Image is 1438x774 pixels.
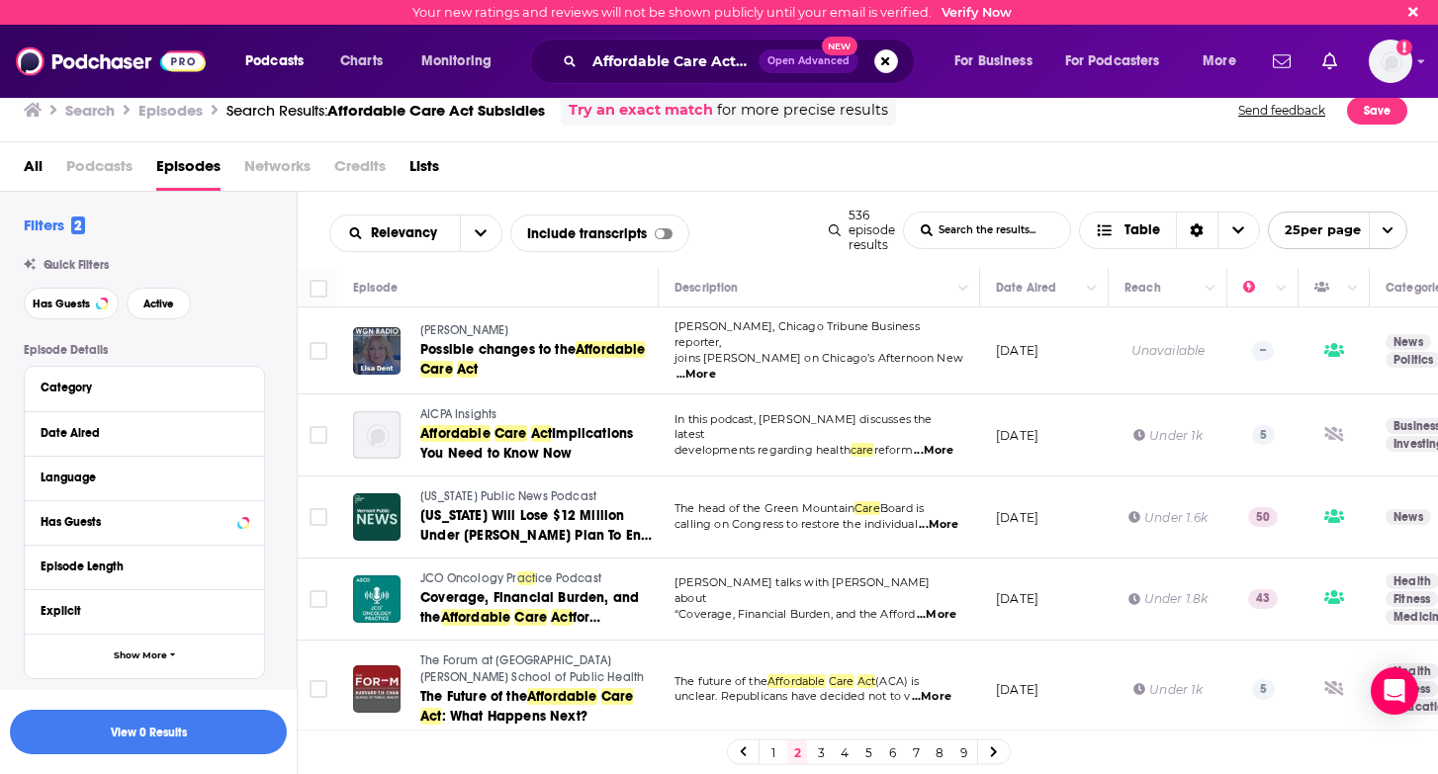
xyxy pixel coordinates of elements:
[420,322,656,340] a: [PERSON_NAME]
[420,507,652,563] span: [US_STATE] Will Lose $12 Million Under [PERSON_NAME] Plan To End Health
[310,342,327,360] span: Toggle select row
[510,215,689,252] div: Include transcripts
[460,215,501,251] button: open menu
[1079,212,1260,249] button: Choose View
[569,99,713,122] a: Try an exact match
[420,489,596,503] span: [US_STATE] Public News Podcast
[10,710,287,754] button: View 0 Results
[441,609,511,626] span: Affordable
[1128,590,1209,607] div: Under 1.8k
[16,43,206,80] a: Podchaser - Follow, Share and Rate Podcasts
[420,506,656,546] a: [US_STATE] Will Lose $12 Million Under [PERSON_NAME] Plan To End Health
[1199,277,1222,301] button: Column Actions
[412,5,1012,20] div: Your new ratings and reviews will not be shown publicly until your email is verified.
[851,443,874,457] span: care
[407,45,517,77] button: open menu
[1133,681,1202,698] div: Under 1k
[1386,334,1431,350] a: News
[329,215,502,252] h2: Choose List sort
[1341,277,1365,301] button: Column Actions
[576,341,646,358] span: Affordable
[41,604,235,618] div: Explicit
[71,216,85,234] span: 2
[25,634,264,678] button: Show More
[1265,44,1299,78] a: Show notifications dropdown
[919,517,958,533] span: ...More
[535,571,601,585] span: ice Podcast
[127,288,191,319] button: Active
[835,740,854,764] a: 4
[41,554,248,578] button: Episode Length
[442,708,587,725] span: : What Happens Next?
[1314,276,1342,300] div: Has Guests
[1189,45,1261,77] button: open menu
[1252,341,1274,361] p: --
[1268,212,1407,249] button: open menu
[811,740,831,764] a: 3
[1124,276,1161,300] div: Reach
[674,412,933,442] span: In this podcast, [PERSON_NAME] discusses the latest
[420,653,644,685] span: The Forum at [GEOGRAPHIC_DATA][PERSON_NAME] School of Public Health
[1243,276,1271,300] div: Power Score
[494,425,527,442] span: Care
[759,49,858,73] button: Open AdvancedNew
[1124,223,1160,237] span: Table
[41,598,248,623] button: Explicit
[334,150,386,191] span: Credits
[674,351,963,365] span: joins [PERSON_NAME] on Chicago’s Afternoon New
[996,276,1056,300] div: Date Aired
[327,45,395,77] a: Charts
[674,607,915,621] span: “Coverage, Financial Burden, and the Afford
[327,101,545,120] span: Affordable Care Act Subsidies
[138,101,203,120] h3: Episodes
[65,101,115,120] h3: Search
[1269,215,1361,245] span: 25 per page
[674,517,918,531] span: calling on Congress to restore the individual
[24,150,43,191] a: All
[1369,40,1412,83] img: User Profile
[156,150,221,191] span: Episodes
[584,45,759,77] input: Search podcasts, credits, & more...
[1080,277,1104,301] button: Column Actions
[226,101,545,120] a: Search Results:Affordable Care Act Subsidies
[353,276,398,300] div: Episode
[310,590,327,608] span: Toggle select row
[549,39,934,84] div: Search podcasts, credits, & more...
[767,674,826,688] span: Affordable
[953,740,973,764] a: 9
[527,688,597,705] span: Affordable
[41,515,231,529] div: Has Guests
[41,426,235,440] div: Date Aired
[420,406,656,424] a: AICPA Insights
[717,99,888,122] span: for more precise results
[674,689,910,703] span: unclear. Republicans have decided not to v
[420,424,656,464] a: AffordableCareActImplications You Need to Know Now
[41,559,235,573] div: Episode Length
[767,56,850,66] span: Open Advanced
[822,37,857,55] span: New
[41,509,248,534] button: Has Guests
[874,443,913,457] span: reform
[41,465,248,489] button: Language
[420,687,656,727] a: The Future of theAffordableCareAct: What Happens Next?
[143,299,174,309] span: Active
[1252,679,1275,699] p: 5
[906,740,926,764] a: 7
[310,426,327,444] span: Toggle select row
[1052,45,1189,77] button: open menu
[244,150,311,191] span: Networks
[858,740,878,764] a: 5
[996,427,1038,444] p: [DATE]
[674,443,851,457] span: developments regarding health
[996,509,1038,526] p: [DATE]
[1248,589,1278,609] p: 43
[1248,507,1278,527] p: 50
[420,688,527,705] span: The Future of the
[1314,44,1345,78] a: Show notifications dropdown
[1176,213,1217,248] div: Sort Direction
[41,375,248,399] button: Category
[41,471,235,484] div: Language
[1270,277,1294,301] button: Column Actions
